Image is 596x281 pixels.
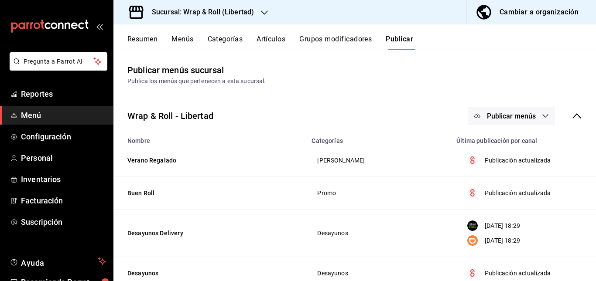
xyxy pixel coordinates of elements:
p: Publicación actualizada [485,156,551,165]
span: Pregunta a Parrot AI [24,57,94,66]
a: Pregunta a Parrot AI [6,63,107,72]
h3: Sucursal: Wrap & Roll (Libertad) [145,7,254,17]
button: Pregunta a Parrot AI [10,52,107,71]
th: Categorías [306,132,451,144]
span: Ayuda [21,256,95,267]
button: Grupos modificadores [299,35,372,50]
span: Menú [21,109,106,121]
th: Última publicación por canal [451,132,596,144]
button: Publicar [386,35,413,50]
button: Artículos [257,35,285,50]
p: [DATE] 18:29 [485,236,520,245]
div: Wrap & Roll - Libertad [127,109,213,122]
p: [DATE] 18:29 [485,221,520,230]
td: Desayunos Delivery [113,210,306,257]
span: Desayunos [317,270,440,276]
span: Inventarios [21,173,106,185]
span: Personal [21,152,106,164]
button: Menús [171,35,193,50]
button: Publicar menús [468,107,555,125]
td: Buen Roll [113,177,306,210]
span: [PERSON_NAME] [317,157,440,163]
span: Facturación [21,195,106,207]
th: Nombre [113,132,306,144]
td: Verano Regalado [113,144,306,177]
span: Desayunos [317,230,440,236]
span: Suscripción [21,216,106,228]
p: Publicación actualizada [485,269,551,278]
span: Reportes [21,88,106,100]
span: Promo [317,190,440,196]
span: Publicar menús [487,112,536,120]
span: Configuración [21,131,106,142]
div: Cambiar a organización [500,6,579,18]
button: Resumen [127,35,158,50]
button: Categorías [208,35,243,50]
button: open_drawer_menu [96,23,103,30]
div: Publicar menús sucursal [127,64,224,77]
div: Publica los menús que pertenecen a esta sucursal. [127,77,582,86]
div: navigation tabs [127,35,596,50]
p: Publicación actualizada [485,189,551,198]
